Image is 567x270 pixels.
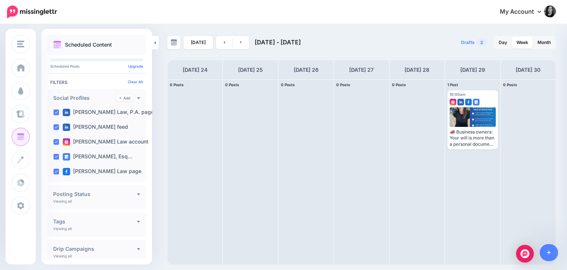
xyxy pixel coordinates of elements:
div: Open Intercom Messenger [516,245,534,263]
h4: Filters [50,80,143,85]
h4: Posting Status [53,192,137,197]
a: Upgrade [128,64,143,68]
p: Viewing all [53,254,72,258]
img: instagram-square.png [63,138,70,146]
label: [PERSON_NAME], Esq… [63,153,133,161]
img: linkedin-square.png [63,124,70,131]
h4: Drip Campaigns [53,246,137,252]
img: facebook-square.png [465,99,472,105]
h4: [DATE] 26 [294,65,319,74]
a: Week [512,37,533,48]
h4: Tags [53,219,137,224]
span: 0 Posts [170,82,184,87]
span: 0 Posts [281,82,295,87]
p: Viewing all [53,226,72,231]
img: google_business-square.png [473,99,480,105]
a: Drafts2 [457,36,491,49]
img: google_business-square.png [63,153,70,161]
h4: [DATE] 25 [238,65,263,74]
img: facebook-square.png [63,168,70,175]
span: 10:00am [450,92,465,97]
label: [PERSON_NAME] Law account [63,138,148,146]
span: 0 Posts [392,82,406,87]
span: [DATE] - [DATE] [255,38,301,46]
h4: [DATE] 27 [349,65,374,74]
div: 📣 Business owners: Your will is more than a personal document—it’s a business decision. August is... [450,129,495,147]
img: calendar-grey-darker.png [171,39,177,46]
img: instagram-square.png [450,99,456,105]
h4: Social Profiles [53,95,116,101]
img: Missinglettr [7,6,57,18]
a: Clear All [128,80,143,84]
span: 0 Posts [225,82,239,87]
span: Drafts [461,40,475,45]
span: 1 Post [447,82,458,87]
h4: [DATE] 28 [405,65,429,74]
span: 0 Posts [503,82,517,87]
a: Add [116,95,133,101]
img: linkedin-square.png [63,109,70,116]
img: calendar.png [53,41,61,49]
img: linkedin-square.png [457,99,464,105]
label: [PERSON_NAME] Law page [63,168,141,175]
span: 0 Posts [336,82,350,87]
label: [PERSON_NAME] Law, P.A. page [63,109,154,116]
h4: [DATE] 30 [516,65,540,74]
a: Day [494,37,512,48]
a: Month [533,37,555,48]
p: Scheduled Content [65,42,112,47]
h4: [DATE] 24 [183,65,207,74]
img: menu.png [17,41,24,47]
p: Viewing all [53,199,72,203]
label: [PERSON_NAME] feed [63,124,128,131]
span: 2 [477,39,487,46]
a: [DATE] [183,36,213,49]
p: Scheduled Posts [50,64,143,68]
h4: [DATE] 29 [460,65,485,74]
a: My Account [492,3,556,21]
